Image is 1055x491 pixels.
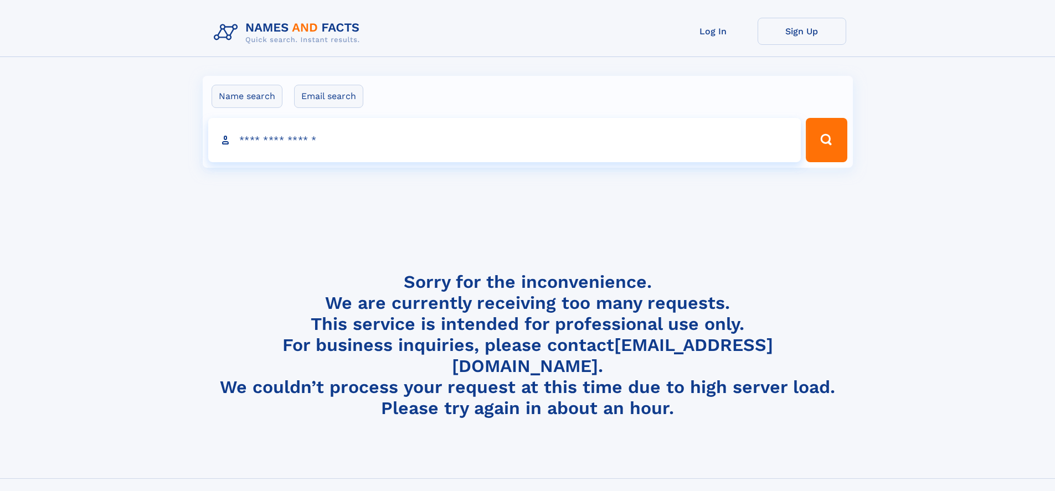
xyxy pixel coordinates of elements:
[452,334,773,376] a: [EMAIL_ADDRESS][DOMAIN_NAME]
[208,118,801,162] input: search input
[212,85,282,108] label: Name search
[758,18,846,45] a: Sign Up
[209,18,369,48] img: Logo Names and Facts
[806,118,847,162] button: Search Button
[669,18,758,45] a: Log In
[294,85,363,108] label: Email search
[209,271,846,419] h4: Sorry for the inconvenience. We are currently receiving too many requests. This service is intend...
